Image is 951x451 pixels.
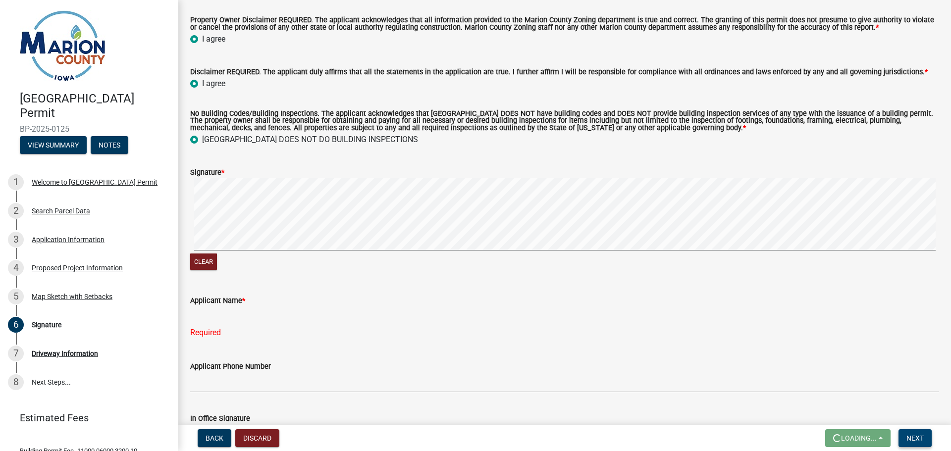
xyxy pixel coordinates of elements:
[91,142,128,150] wm-modal-confirm: Notes
[8,408,162,428] a: Estimated Fees
[190,69,928,76] label: Disclaimer REQUIRED. The applicant duly affirms that all the statements in the application are tr...
[8,232,24,248] div: 3
[20,10,106,81] img: Marion County, Iowa
[198,429,231,447] button: Back
[8,317,24,333] div: 6
[906,434,924,442] span: Next
[20,124,158,134] span: BP-2025-0125
[8,203,24,219] div: 2
[190,253,217,270] button: Clear
[206,434,223,442] span: Back
[235,429,279,447] button: Discard
[32,321,61,328] div: Signature
[190,298,245,304] label: Applicant Name
[202,33,225,45] label: I agree
[898,429,932,447] button: Next
[20,92,170,120] h4: [GEOGRAPHIC_DATA] Permit
[190,17,939,31] label: Property Owner Disclaimer REQUIRED. The applicant acknowledges that all information provided to t...
[20,136,87,154] button: View Summary
[190,415,250,422] label: In Office Signature
[32,293,112,300] div: Map Sketch with Setbacks
[202,78,225,90] label: I agree
[32,179,158,186] div: Welcome to [GEOGRAPHIC_DATA] Permit
[825,429,891,447] button: Loading...
[8,346,24,361] div: 7
[8,289,24,304] div: 5
[8,174,24,190] div: 1
[32,236,105,243] div: Application Information
[8,260,24,276] div: 4
[202,134,418,146] label: [GEOGRAPHIC_DATA] DOES NOT DO BUILDING INSPECTIONS
[20,142,87,150] wm-modal-confirm: Summary
[841,434,877,442] span: Loading...
[190,169,224,176] label: Signature
[32,207,90,214] div: Search Parcel Data
[8,374,24,390] div: 8
[190,110,939,132] label: No Building Codes/Building Inspections. The applicant acknowledges that [GEOGRAPHIC_DATA] DOES NO...
[190,327,939,339] div: Required
[32,264,123,271] div: Proposed Project Information
[32,350,98,357] div: Driveway Information
[91,136,128,154] button: Notes
[190,363,271,370] label: Applicant Phone Number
